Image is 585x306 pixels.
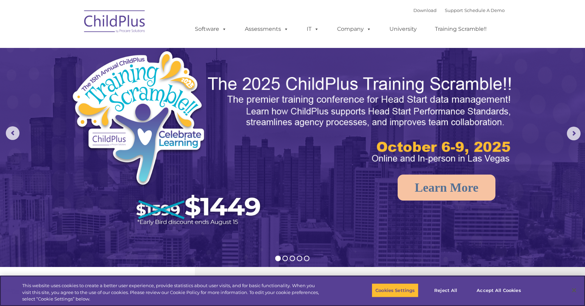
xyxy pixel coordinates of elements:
[81,5,149,40] img: ChildPlus by Procare Solutions
[238,22,295,36] a: Assessments
[464,8,505,13] a: Schedule A Demo
[188,22,234,36] a: Software
[567,283,582,298] button: Close
[473,283,524,297] button: Accept All Cookies
[413,8,437,13] a: Download
[413,8,505,13] font: |
[424,283,467,297] button: Reject All
[445,8,463,13] a: Support
[372,283,418,297] button: Cookies Settings
[383,22,424,36] a: University
[22,282,322,303] div: This website uses cookies to create a better user experience, provide statistics about user visit...
[95,45,116,50] span: Last name
[300,22,326,36] a: IT
[95,73,124,78] span: Phone number
[330,22,378,36] a: Company
[428,22,493,36] a: Training Scramble!!
[398,175,495,201] a: Learn More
